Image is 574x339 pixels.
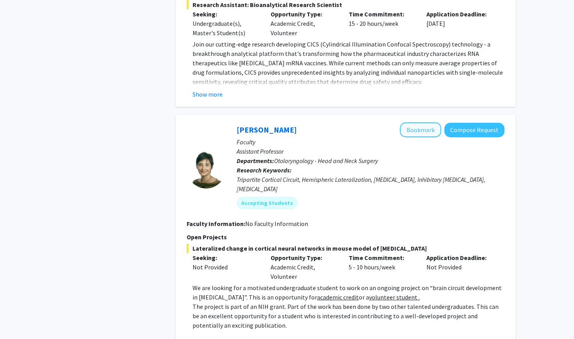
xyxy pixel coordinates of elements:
p: Application Deadline: [426,9,493,19]
div: Not Provided [193,262,259,272]
button: Add Tara Deemyad to Bookmarks [400,122,441,137]
p: Faculty [237,137,504,147]
span: Lateralized change in cortical neural networks in mouse model of [MEDICAL_DATA] [187,244,504,253]
p: The project is part of an NIH grant. Part of the work has been done by two other talented undergr... [193,302,504,330]
div: 15 - 20 hours/week [343,9,421,38]
span: No Faculty Information [245,220,308,228]
div: Academic Credit, Volunteer [265,9,343,38]
u: volunteer student . [369,293,420,301]
p: Seeking: [193,9,259,19]
p: Time Commitment: [349,253,415,262]
p: Opportunity Type: [271,9,337,19]
p: Time Commitment: [349,9,415,19]
p: Assistant Professor [237,147,504,156]
a: [PERSON_NAME] [237,125,297,135]
div: Academic Credit, Volunteer [265,253,343,281]
div: 5 - 10 hours/week [343,253,421,281]
iframe: Chat [6,304,33,333]
b: Research Keywords: [237,166,292,174]
div: Undergraduate(s), Master's Student(s) [193,19,259,38]
span: Otolaryngology - Head and Neck Surgery [274,157,378,165]
p: Opportunity Type: [271,253,337,262]
div: [DATE] [421,9,499,38]
button: Compose Request to Tara Deemyad [444,123,504,137]
p: Join our cutting-edge research developing CICS (Cylindrical Illumination Confocal Spectroscopy) t... [193,39,504,86]
p: Open Projects [187,232,504,242]
button: Show more [193,90,223,99]
mat-chip: Accepting Students [237,197,298,209]
p: We are looking for a motivated undergraduate student to work on an ongoing project on “brain circ... [193,283,504,302]
p: Application Deadline: [426,253,493,262]
u: academic credit [317,293,359,301]
p: Seeking: [193,253,259,262]
b: Faculty Information: [187,220,245,228]
div: Not Provided [421,253,499,281]
b: Departments: [237,157,274,165]
div: Tripartite Cortical Circuit, Hemispheric Lateralization, [MEDICAL_DATA], Inhibitory [MEDICAL_DATA... [237,175,504,194]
